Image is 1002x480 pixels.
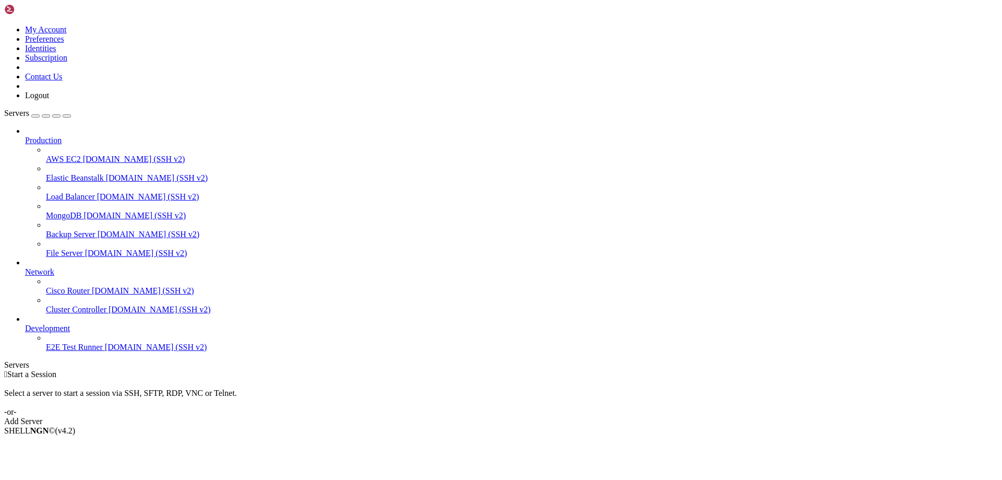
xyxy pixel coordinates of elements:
span: E2E Test Runner [46,343,103,352]
span: Servers [4,109,29,118]
a: Elastic Beanstalk [DOMAIN_NAME] (SSH v2) [46,173,998,183]
span: 4.2.0 [55,426,76,435]
a: Contact Us [25,72,63,81]
span: [DOMAIN_NAME] (SSH v2) [98,230,200,239]
a: Cluster Controller [DOMAIN_NAME] (SSH v2) [46,305,998,314]
span: [DOMAIN_NAME] (SSH v2) [85,249,187,257]
span: [DOMAIN_NAME] (SSH v2) [92,286,194,295]
span: SHELL © [4,426,75,435]
a: Network [25,267,998,277]
a: Subscription [25,53,67,62]
li: Production [25,126,998,258]
a: E2E Test Runner [DOMAIN_NAME] (SSH v2) [46,343,998,352]
b: NGN [30,426,49,435]
span: Backup Server [46,230,96,239]
div: Select a server to start a session via SSH, SFTP, RDP, VNC or Telnet. -or- [4,379,998,417]
a: Servers [4,109,71,118]
a: Logout [25,91,49,100]
span: Load Balancer [46,192,95,201]
span: Production [25,136,62,145]
img: Shellngn [4,4,64,15]
a: File Server [DOMAIN_NAME] (SSH v2) [46,249,998,258]
div: Servers [4,360,998,370]
a: My Account [25,25,67,34]
li: Elastic Beanstalk [DOMAIN_NAME] (SSH v2) [46,164,998,183]
a: AWS EC2 [DOMAIN_NAME] (SSH v2) [46,155,998,164]
span: [DOMAIN_NAME] (SSH v2) [97,192,199,201]
span: [DOMAIN_NAME] (SSH v2) [109,305,211,314]
a: Cisco Router [DOMAIN_NAME] (SSH v2) [46,286,998,296]
span:  [4,370,7,379]
span: [DOMAIN_NAME] (SSH v2) [106,173,208,182]
li: Load Balancer [DOMAIN_NAME] (SSH v2) [46,183,998,202]
span: Elastic Beanstalk [46,173,104,182]
a: Development [25,324,998,333]
span: Development [25,324,70,333]
li: File Server [DOMAIN_NAME] (SSH v2) [46,239,998,258]
li: MongoDB [DOMAIN_NAME] (SSH v2) [46,202,998,220]
div: Add Server [4,417,998,426]
span: [DOMAIN_NAME] (SSH v2) [83,155,185,163]
span: Start a Session [7,370,56,379]
a: Identities [25,44,56,53]
a: Preferences [25,34,64,43]
a: Production [25,136,998,145]
span: [DOMAIN_NAME] (SSH v2) [83,211,186,220]
li: Cisco Router [DOMAIN_NAME] (SSH v2) [46,277,998,296]
a: Backup Server [DOMAIN_NAME] (SSH v2) [46,230,998,239]
li: Backup Server [DOMAIN_NAME] (SSH v2) [46,220,998,239]
span: Cisco Router [46,286,90,295]
a: MongoDB [DOMAIN_NAME] (SSH v2) [46,211,998,220]
li: Development [25,314,998,352]
span: File Server [46,249,83,257]
a: Load Balancer [DOMAIN_NAME] (SSH v2) [46,192,998,202]
li: E2E Test Runner [DOMAIN_NAME] (SSH v2) [46,333,998,352]
span: Cluster Controller [46,305,106,314]
span: Network [25,267,54,276]
li: Network [25,258,998,314]
span: MongoDB [46,211,81,220]
span: AWS EC2 [46,155,81,163]
li: AWS EC2 [DOMAIN_NAME] (SSH v2) [46,145,998,164]
li: Cluster Controller [DOMAIN_NAME] (SSH v2) [46,296,998,314]
span: [DOMAIN_NAME] (SSH v2) [105,343,207,352]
